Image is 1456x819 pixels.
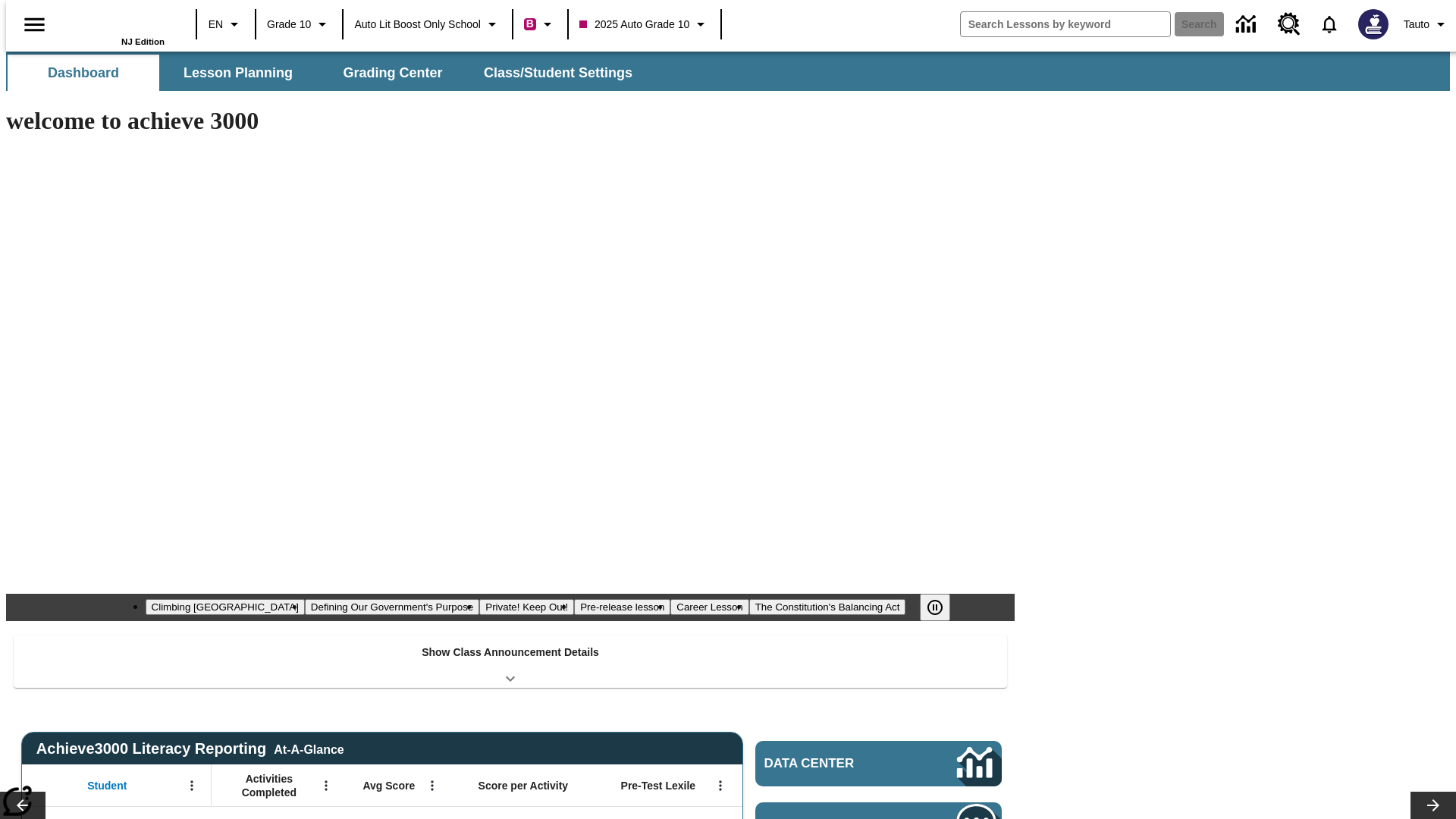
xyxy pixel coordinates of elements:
[518,11,563,38] button: Boost Class color is violet red. Change class color
[261,11,337,38] button: Grade: Grade 10, Select a grade
[121,37,165,46] span: NJ Edition
[267,17,311,33] span: Grade 10
[48,64,119,82] span: Dashboard
[36,740,344,758] span: Achieve3000 Literacy Reporting
[1310,5,1349,44] a: Notifications
[354,17,481,33] span: Auto Lit Boost only School
[421,774,444,797] button: Open Menu
[1404,17,1429,33] span: Tauto
[305,599,479,615] button: Slide 2 Defining Our Government's Purpose
[348,11,507,38] button: School: Auto Lit Boost only School, Select your school
[180,774,203,797] button: Open Menu
[6,107,1015,135] h1: welcome to achieve 3000
[274,740,344,757] div: At-A-Glance
[12,2,57,47] button: Open side menu
[87,779,127,792] span: Student
[1358,9,1389,39] img: Avatar
[526,14,534,33] span: B
[479,599,574,615] button: Slide 3 Private! Keep Out!
[479,779,569,792] span: Score per Activity
[6,52,1450,91] div: SubNavbar
[317,55,469,91] button: Grading Center
[362,779,415,792] span: Avg Score
[484,64,632,82] span: Class/Student Settings
[202,11,250,38] button: Language: EN, Select a language
[14,635,1007,688] div: Show Class Announcement Details
[1398,11,1456,38] button: Profile/Settings
[162,55,314,91] button: Lesson Planning
[920,594,950,621] button: Pause
[184,64,293,82] span: Lesson Planning
[472,55,645,91] button: Class/Student Settings
[1349,5,1398,44] button: Select a new avatar
[1410,792,1456,819] button: Lesson carousel, Next
[749,599,906,615] button: Slide 6 The Constitution's Balancing Act
[209,17,223,33] span: EN
[961,12,1170,36] input: search field
[6,55,646,91] div: SubNavbar
[66,5,165,46] div: Home
[709,774,732,797] button: Open Menu
[574,599,670,615] button: Slide 4 Pre-release lesson
[315,774,337,797] button: Open Menu
[146,599,305,615] button: Slide 1 Climbing Mount Tai
[764,756,906,771] span: Data Center
[920,594,965,621] div: Pause
[621,779,696,792] span: Pre-Test Lexile
[755,741,1002,786] a: Data Center
[573,11,716,38] button: Class: 2025 Auto Grade 10, Select your class
[8,55,159,91] button: Dashboard
[579,17,689,33] span: 2025 Auto Grade 10
[343,64,442,82] span: Grading Center
[219,772,319,799] span: Activities Completed
[66,7,165,37] a: Home
[422,645,599,661] p: Show Class Announcement Details
[1269,4,1310,45] a: Resource Center, Will open in new tab
[1227,4,1269,45] a: Data Center
[670,599,748,615] button: Slide 5 Career Lesson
